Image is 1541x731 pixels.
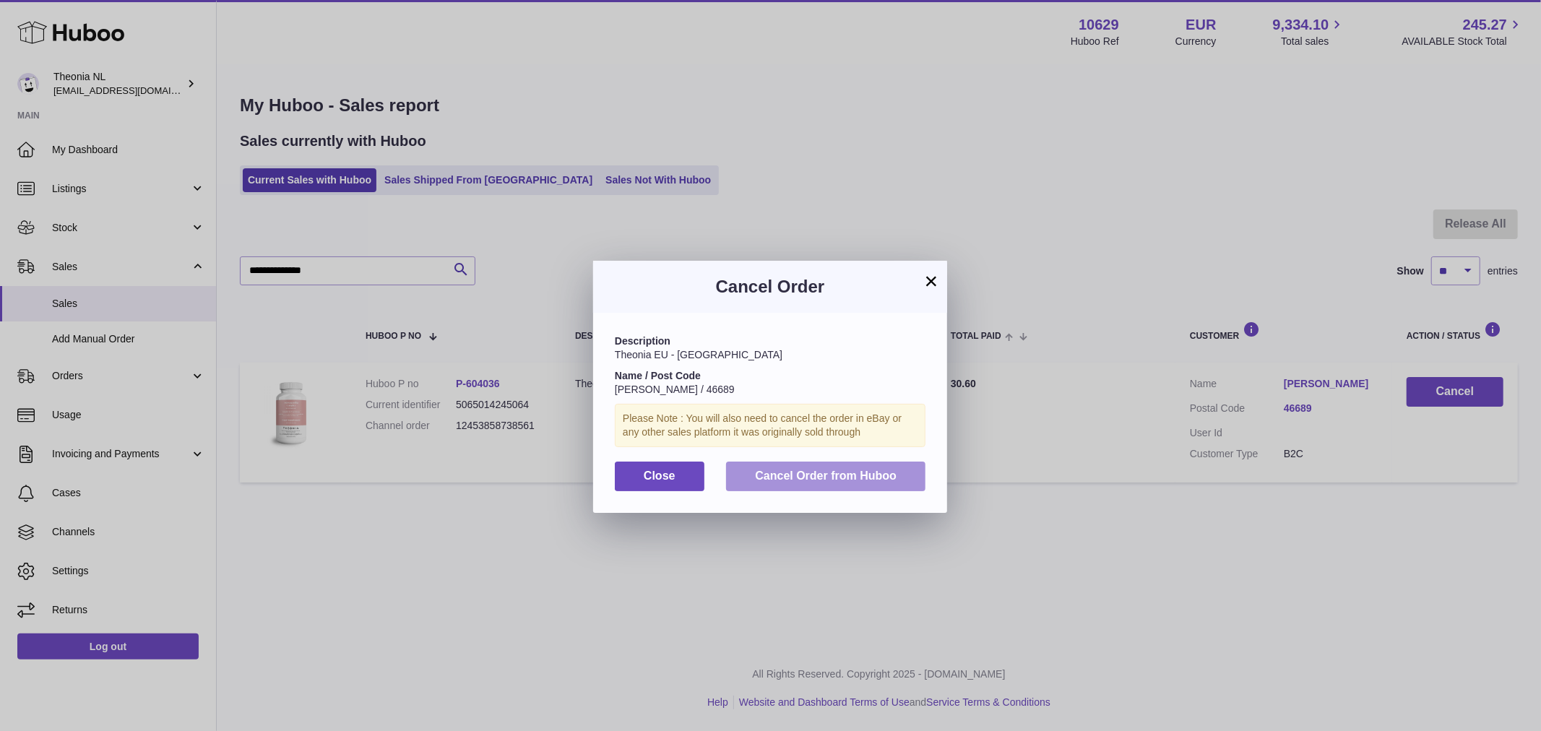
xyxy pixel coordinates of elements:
span: [PERSON_NAME] / 46689 [615,384,735,395]
button: Cancel Order from Huboo [726,462,925,491]
button: Close [615,462,704,491]
div: Please Note : You will also need to cancel the order in eBay or any other sales platform it was o... [615,404,925,447]
h3: Cancel Order [615,275,925,298]
span: Cancel Order from Huboo [755,470,897,482]
span: Close [644,470,675,482]
span: Theonia EU - [GEOGRAPHIC_DATA] [615,349,782,360]
button: × [923,272,940,290]
strong: Description [615,335,670,347]
strong: Name / Post Code [615,370,701,381]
